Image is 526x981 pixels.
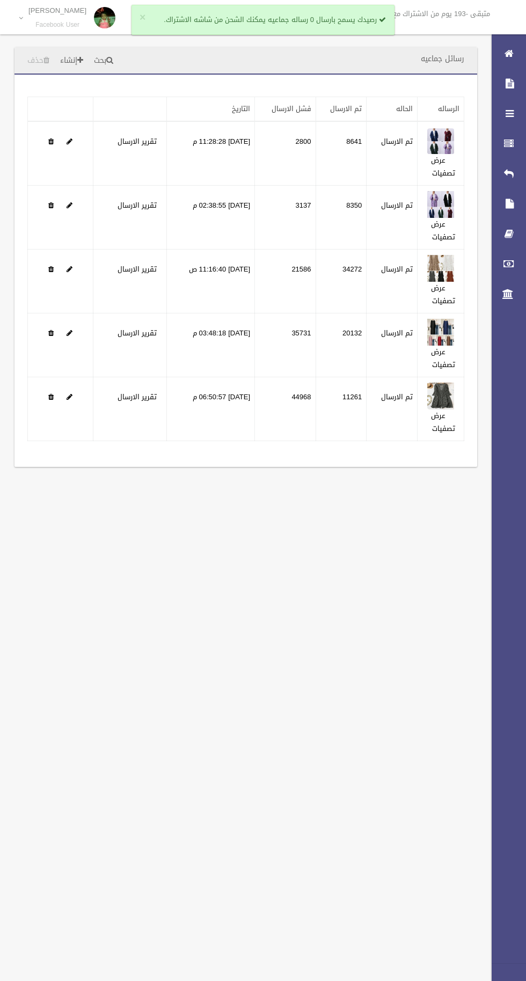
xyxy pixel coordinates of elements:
td: [DATE] 06:50:57 م [167,377,255,441]
label: تم الارسال [381,263,413,276]
td: 11261 [316,377,367,441]
a: Edit [427,199,454,212]
th: الحاله [367,97,418,122]
td: 2800 [255,121,316,186]
td: 20132 [316,313,367,377]
img: 638728362048474020.jpg [427,127,454,154]
button: × [140,12,145,23]
a: Edit [427,135,454,148]
div: رصيدك يسمح بارسال 0 رساله جماعيه يمكنك الشحن من شاشه الاشتراك. [131,5,394,35]
td: 8350 [316,186,367,250]
a: التاريخ [232,102,250,115]
a: Edit [427,390,454,404]
a: Edit [67,390,72,404]
header: رسائل جماعيه [408,48,477,69]
a: Edit [427,262,454,276]
img: 638892999007311369.jpg [427,255,454,282]
a: إنشاء [56,51,87,71]
td: [DATE] 11:28:28 م [167,121,255,186]
a: عرض تصفيات [431,345,455,371]
label: تم الارسال [381,391,413,404]
img: 638734956021166553.jpeg [427,191,454,218]
img: 638897466629339073.jpg [427,319,454,346]
td: 8641 [316,121,367,186]
a: Edit [67,326,72,340]
a: Edit [427,326,454,340]
td: [DATE] 02:38:55 م [167,186,255,250]
a: عرض تصفيات [431,409,455,435]
a: تقرير الارسال [118,135,157,148]
td: 3137 [255,186,316,250]
a: عرض تصفيات [431,281,455,308]
td: [DATE] 03:48:18 م [167,313,255,377]
img: 638907078397972967.jpg [427,383,454,409]
label: تم الارسال [381,135,413,148]
th: الرساله [418,97,464,122]
a: تقرير الارسال [118,390,157,404]
label: تم الارسال [381,327,413,340]
a: Edit [67,199,72,212]
a: بحث [90,51,118,71]
a: تم الارسال [330,102,362,115]
a: تقرير الارسال [118,326,157,340]
a: تقرير الارسال [118,199,157,212]
small: Facebook User [28,21,86,29]
td: 35731 [255,313,316,377]
a: عرض تصفيات [431,153,455,180]
td: 21586 [255,250,316,313]
td: 44968 [255,377,316,441]
a: Edit [67,262,72,276]
td: [DATE] 11:16:40 ص [167,250,255,313]
td: 34272 [316,250,367,313]
a: تقرير الارسال [118,262,157,276]
a: فشل الارسال [272,102,311,115]
a: Edit [67,135,72,148]
label: تم الارسال [381,199,413,212]
a: عرض تصفيات [431,217,455,244]
p: [PERSON_NAME] [28,6,86,14]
